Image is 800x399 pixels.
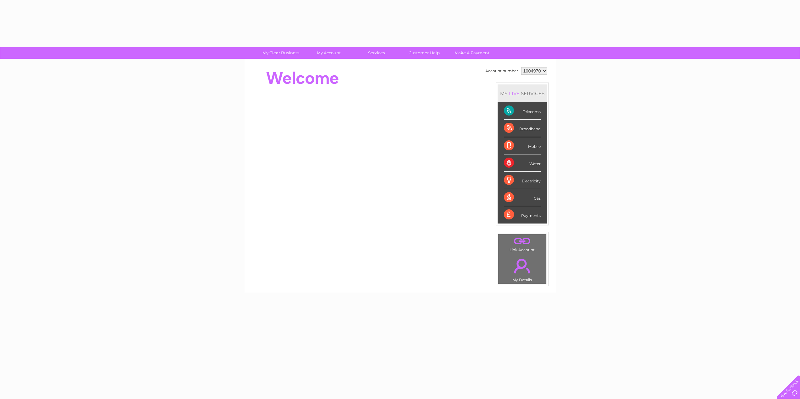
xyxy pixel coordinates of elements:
a: My Clear Business [255,47,307,59]
div: Payments [504,206,541,223]
div: MY SERVICES [498,84,547,102]
div: Gas [504,189,541,206]
a: Make A Payment [446,47,498,59]
div: Telecoms [504,102,541,120]
a: Customer Help [398,47,450,59]
td: Account number [484,66,520,76]
div: Water [504,154,541,172]
div: Electricity [504,172,541,189]
a: My Account [303,47,355,59]
td: My Details [498,253,547,284]
div: Mobile [504,137,541,154]
td: Link Account [498,234,547,254]
a: . [500,236,545,247]
div: LIVE [508,90,521,96]
a: Services [350,47,402,59]
div: Broadband [504,120,541,137]
a: . [500,255,545,277]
